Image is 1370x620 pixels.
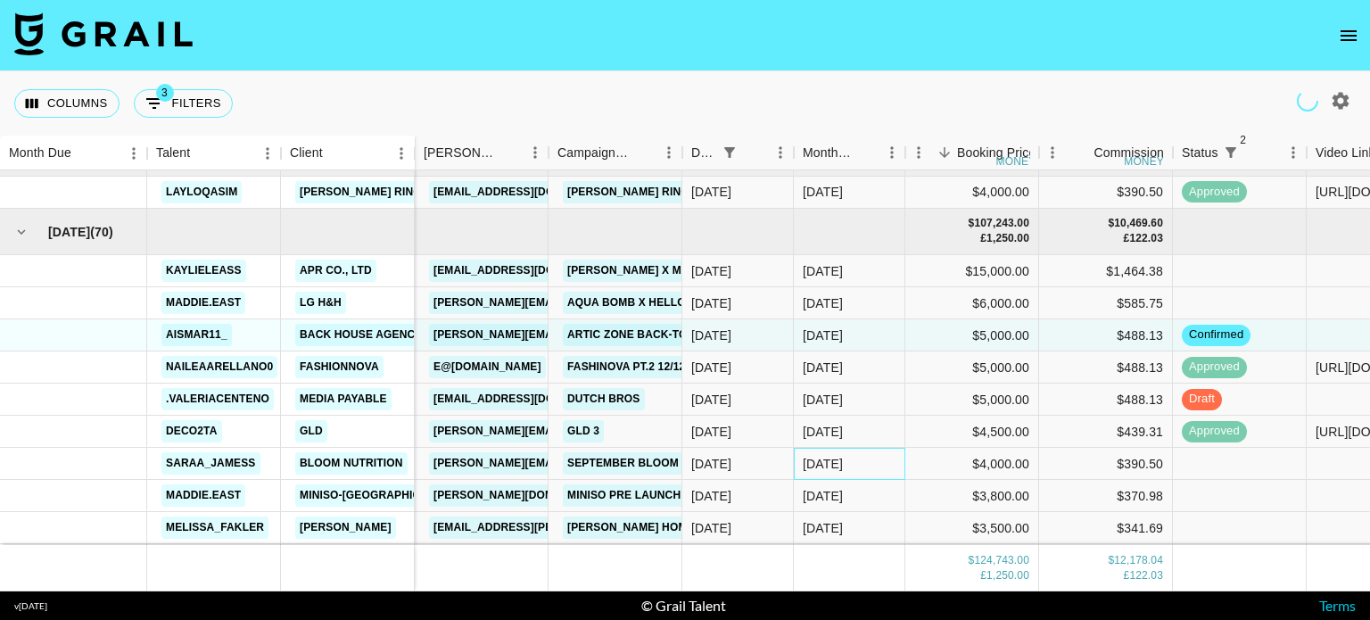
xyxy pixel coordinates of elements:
span: [DATE] [48,223,90,241]
span: 2 [1234,131,1252,149]
a: maddie.east [161,292,245,314]
button: Menu [905,139,932,166]
a: deco2ta [161,420,222,442]
div: Aug '25 [803,262,843,280]
div: Aug '25 [803,294,843,312]
a: APR Co., Ltd [295,260,376,282]
div: Campaign (Type) [557,136,631,170]
div: $4,000.00 [905,448,1039,480]
div: $5,000.00 [905,384,1039,416]
div: $488.13 [1039,384,1173,416]
a: Artic Zone Back-to-school X [PERSON_NAME] [563,324,846,346]
div: v [DATE] [14,600,47,612]
a: [PERSON_NAME][EMAIL_ADDRESS][DOMAIN_NAME] [429,292,720,314]
img: Grail Talent [14,12,193,55]
div: $5,000.00 [905,351,1039,384]
div: 20/08/2025 [691,327,731,344]
div: £ [980,567,986,583]
a: kaylieleass [161,260,246,282]
a: LG H&H [295,292,346,314]
div: 20/08/2025 [691,359,731,376]
div: 107,243.00 [974,216,1029,231]
div: Status [1182,136,1218,170]
button: Menu [1039,139,1066,166]
a: layloqasim [161,181,242,203]
a: [EMAIL_ADDRESS][DOMAIN_NAME] [429,260,629,282]
div: Client [290,136,323,170]
a: GLD 3 [563,420,604,442]
button: Sort [497,140,522,165]
div: 20/08/2025 [691,487,731,505]
div: Client [281,136,415,170]
a: maddie.east [161,484,245,507]
div: 20/08/2025 [691,262,731,280]
div: Date Created [682,136,794,170]
a: [EMAIL_ADDRESS][DOMAIN_NAME] [429,388,629,410]
a: Fashinova pt.2 12/12 [563,356,689,378]
a: [PERSON_NAME] x Medicube - August [563,260,790,282]
div: Booking Price [957,136,1036,170]
div: £ [980,231,986,246]
button: Sort [742,140,767,165]
div: 20/08/2025 [691,294,731,312]
button: Show filters [1218,140,1243,165]
a: e@[DOMAIN_NAME] [429,356,546,378]
span: approved [1182,423,1247,440]
a: Aqua Bomb X Hello Kitty [563,292,725,314]
div: 1,250.00 [986,231,1029,246]
button: Menu [120,140,147,167]
div: 122.03 [1129,567,1163,583]
button: Sort [71,141,96,166]
a: melissa_fakler [161,517,268,539]
div: 10,469.60 [1114,216,1163,231]
button: Menu [879,139,905,166]
div: 20/08/2025 [691,391,731,409]
button: Show filters [134,89,233,118]
span: draft [1182,391,1222,408]
a: naileaarellano0 [161,356,277,378]
button: Show filters [717,140,742,165]
a: Miniso Pre Launch [563,484,685,507]
div: Booker [415,136,549,170]
div: $4,500.00 [905,416,1039,448]
button: hide children [9,219,34,244]
button: Select columns [14,89,120,118]
span: confirmed [1182,327,1250,343]
div: $ [969,216,975,231]
div: money [1124,156,1164,167]
div: Aug '25 [803,423,843,441]
div: 12,178.04 [1114,552,1163,567]
div: Status [1173,136,1307,170]
div: Campaign (Type) [549,136,682,170]
a: Back House Agency [295,324,426,346]
a: [PERSON_NAME] Ring x Layloqasim [563,181,779,203]
div: Date Created [691,136,717,170]
div: Aug '25 [803,455,843,473]
a: [PERSON_NAME] Ring US [295,181,444,203]
div: $488.13 [1039,351,1173,384]
div: 20/08/2025 [691,519,731,537]
button: Sort [323,141,348,166]
a: Terms [1319,597,1356,614]
a: Media Payable [295,388,392,410]
a: [PERSON_NAME][EMAIL_ADDRESS][PERSON_NAME][DOMAIN_NAME] [429,420,812,442]
div: Month Due [794,136,905,170]
span: ( 70 ) [90,223,113,241]
div: $6,000.00 [905,287,1039,319]
div: © Grail Talent [641,597,726,615]
div: $5,000.00 [905,319,1039,351]
div: Aug '25 [803,487,843,505]
a: Fashionnova [295,356,384,378]
button: Sort [190,141,215,166]
a: [PERSON_NAME][EMAIL_ADDRESS][DOMAIN_NAME] [429,324,720,346]
div: $4,000.00 [905,177,1039,209]
div: Aug '25 [803,391,843,409]
div: 124,743.00 [974,552,1029,567]
div: Month Due [9,136,71,170]
button: Menu [388,140,415,167]
div: 2 active filters [1218,140,1243,165]
div: Talent [147,136,281,170]
div: Jul '25 [803,183,843,201]
button: Sort [854,140,879,165]
div: 1,250.00 [986,567,1029,583]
